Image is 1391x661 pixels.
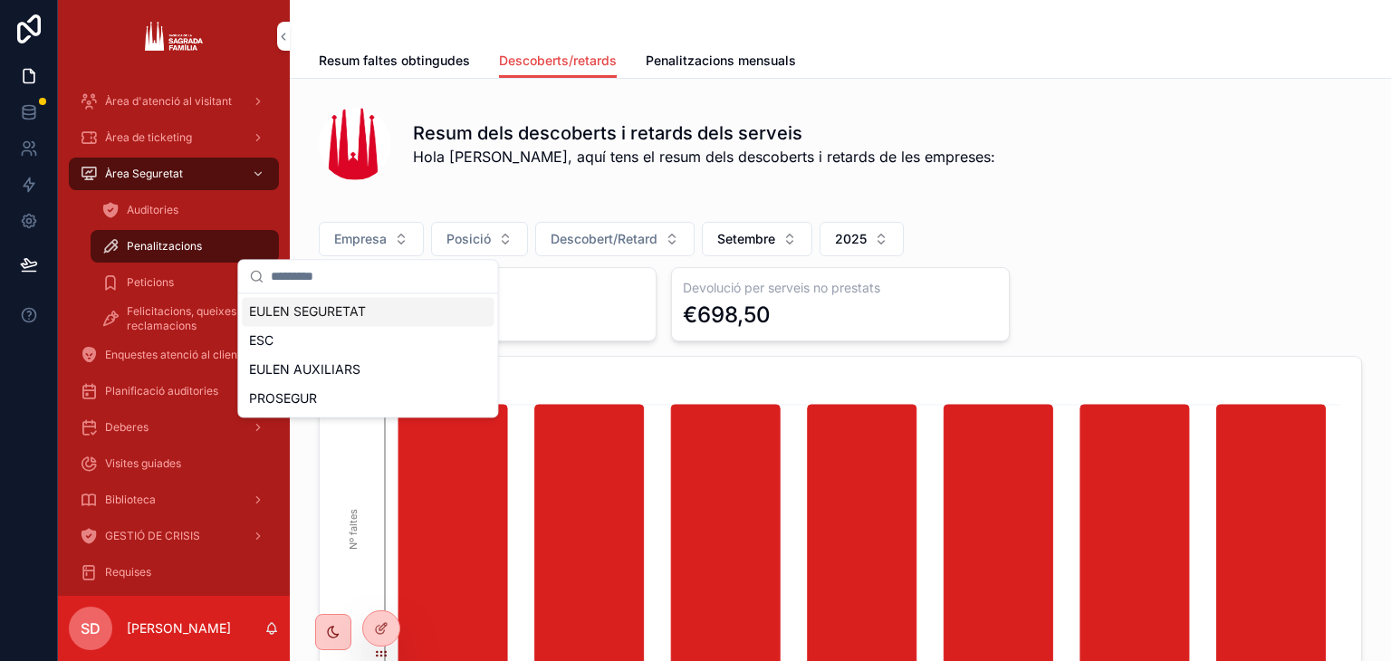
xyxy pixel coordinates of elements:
a: Àrea Seguretat [69,158,279,190]
span: Àrea de ticketing [105,130,192,145]
a: Planificació auditories [69,375,279,407]
span: Setembre [717,230,775,248]
a: Descoberts/retards [499,44,617,79]
div: €698,50 [683,301,771,330]
div: ESC [242,326,494,355]
span: Àrea Seguretat [105,167,183,181]
span: Penalitzacions mensuals [646,52,796,70]
h3: Evolució mensual [331,368,1350,393]
span: Visites guiades [105,456,181,471]
p: [PERSON_NAME] [127,619,231,637]
div: PROSEGUR [242,384,494,413]
span: SD [81,618,101,639]
span: Auditories [127,203,178,217]
div: Suggestions [238,293,497,417]
span: GESTIÓ DE CRISIS [105,529,200,543]
a: Biblioteca [69,484,279,516]
a: GESTIÓ DE CRISIS [69,520,279,552]
span: Descobert/Retard [551,230,657,248]
div: scrollable content [58,72,290,596]
a: Requises [69,556,279,589]
img: App logo [145,22,202,51]
span: Àrea d'atenció al visitant [105,94,232,109]
span: 2025 [835,230,867,248]
a: Peticions [91,266,279,299]
a: Deberes [69,411,279,444]
button: Select Button [535,222,695,256]
a: Àrea de ticketing [69,121,279,154]
a: Auditories [91,194,279,226]
a: Penalitzacions mensuals [646,44,796,81]
span: Penalitzacions [127,239,202,254]
a: Resum faltes obtingudes [319,44,470,81]
span: Enquestes atenció al client [105,348,241,362]
div: EULEN SEGURETAT [242,297,494,326]
span: Empresa [334,230,387,248]
span: Posició [446,230,491,248]
a: Penalitzacions [91,230,279,263]
span: Requises [105,565,151,580]
button: Select Button [702,222,812,256]
button: Select Button [820,222,904,256]
div: EULEN AUXILIARS [242,355,494,384]
h1: Resum dels descoberts i retards dels serveis [413,120,995,146]
tspan: Nº faltes [347,509,360,550]
a: Àrea d'atenció al visitant [69,85,279,118]
button: Select Button [319,222,424,256]
h3: Devolució per serveis no prestats [683,279,997,297]
button: Select Button [431,222,528,256]
span: Hola [PERSON_NAME], aquí tens el resum dels descoberts i retards de les empreses: [413,146,995,168]
span: Deberes [105,420,149,435]
a: Felicitacions, queixes i reclamacions [91,302,279,335]
span: Peticions [127,275,174,290]
a: Visites guiades [69,447,279,480]
a: Enquestes atenció al client [69,339,279,371]
span: Resum faltes obtingudes [319,52,470,70]
span: Descoberts/retards [499,52,617,70]
span: Biblioteca [105,493,156,507]
span: Planificació auditories [105,384,218,398]
span: Felicitacions, queixes i reclamacions [127,304,261,333]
